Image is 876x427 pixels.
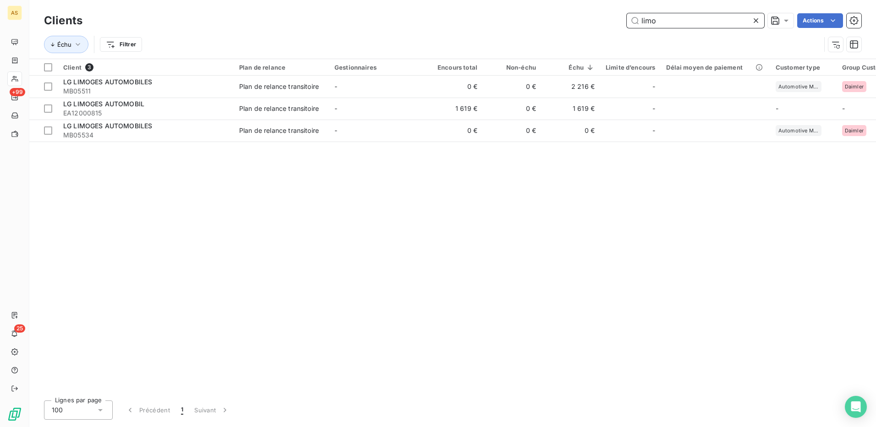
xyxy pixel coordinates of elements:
[542,120,600,142] td: 0 €
[63,78,152,86] span: LG LIMOGES AUTOMOBILES
[52,405,63,415] span: 100
[483,76,542,98] td: 0 €
[547,64,595,71] div: Échu
[542,98,600,120] td: 1 619 €
[842,104,845,112] span: -
[7,90,22,104] a: +99
[100,37,142,52] button: Filtrer
[334,64,419,71] div: Gestionnaires
[63,64,82,71] span: Client
[120,400,175,420] button: Précédent
[334,126,337,134] span: -
[63,100,144,108] span: LG LIMOGES AUTOMOBIL
[488,64,536,71] div: Non-échu
[483,98,542,120] td: 0 €
[845,84,864,89] span: Daimler
[845,396,867,418] div: Open Intercom Messenger
[239,82,319,91] div: Plan de relance transitoire
[239,64,323,71] div: Plan de relance
[239,104,319,113] div: Plan de relance transitoire
[7,5,22,20] div: AS
[189,400,235,420] button: Suivant
[10,88,25,96] span: +99
[63,109,228,118] span: EA12000815
[14,324,25,333] span: 25
[652,104,655,113] span: -
[44,36,88,53] button: Échu
[776,64,831,71] div: Customer type
[85,63,93,71] span: 3
[63,87,228,96] span: MB05511
[44,12,82,29] h3: Clients
[7,407,22,422] img: Logo LeanPay
[666,64,764,71] div: Délai moyen de paiement
[778,84,819,89] span: Automotive Manufacturers
[175,400,189,420] button: 1
[606,64,655,71] div: Limite d’encours
[57,41,71,48] span: Échu
[424,98,483,120] td: 1 619 €
[652,82,655,91] span: -
[424,76,483,98] td: 0 €
[424,120,483,142] td: 0 €
[239,126,319,135] div: Plan de relance transitoire
[63,122,152,130] span: LG LIMOGES AUTOMOBILES
[63,131,228,140] span: MB05534
[776,104,778,112] span: -
[797,13,843,28] button: Actions
[652,126,655,135] span: -
[627,13,764,28] input: Rechercher
[334,104,337,112] span: -
[778,128,819,133] span: Automotive Manufacturers
[542,76,600,98] td: 2 216 €
[430,64,477,71] div: Encours total
[334,82,337,90] span: -
[181,405,183,415] span: 1
[845,128,864,133] span: Daimler
[483,120,542,142] td: 0 €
